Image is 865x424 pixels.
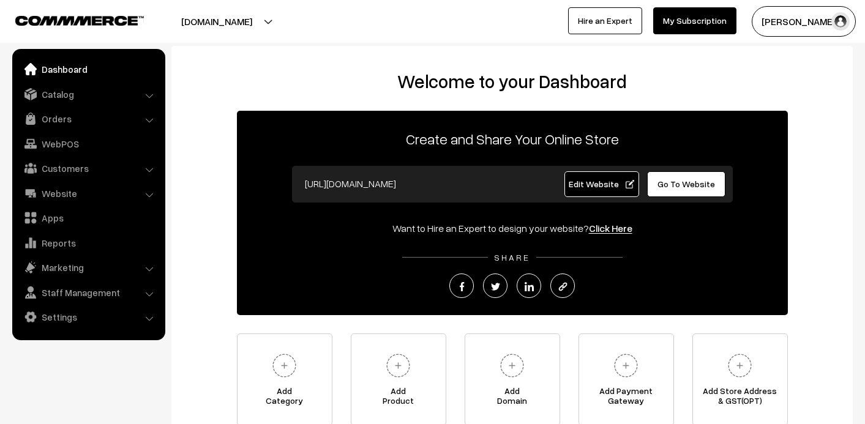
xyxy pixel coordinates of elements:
img: plus.svg [381,349,415,382]
a: COMMMERCE [15,12,122,27]
a: Apps [15,207,161,229]
p: Create and Share Your Online Store [237,128,788,150]
a: Staff Management [15,281,161,303]
img: plus.svg [268,349,301,382]
span: Add Store Address & GST(OPT) [693,386,787,411]
a: Catalog [15,83,161,105]
a: My Subscription [653,7,736,34]
img: user [831,12,850,31]
span: SHARE [488,252,536,262]
span: Add Category [238,386,332,411]
a: Orders [15,108,161,130]
button: [DOMAIN_NAME] [138,6,295,37]
span: Go To Website [657,179,715,189]
img: plus.svg [723,349,757,382]
span: Add Domain [465,386,560,411]
a: Edit Website [564,171,639,197]
span: Add Product [351,386,446,411]
a: Go To Website [647,171,726,197]
a: Marketing [15,256,161,278]
a: Reports [15,232,161,254]
span: Add Payment Gateway [579,386,673,411]
div: Want to Hire an Expert to design your website? [237,221,788,236]
span: Edit Website [569,179,634,189]
a: Settings [15,306,161,328]
h2: Welcome to your Dashboard [184,70,841,92]
a: Click Here [589,222,632,234]
img: COMMMERCE [15,16,144,25]
img: plus.svg [495,349,529,382]
a: Website [15,182,161,204]
button: [PERSON_NAME]… [752,6,856,37]
a: Dashboard [15,58,161,80]
img: plus.svg [609,349,643,382]
a: WebPOS [15,133,161,155]
a: Customers [15,157,161,179]
a: Hire an Expert [568,7,642,34]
